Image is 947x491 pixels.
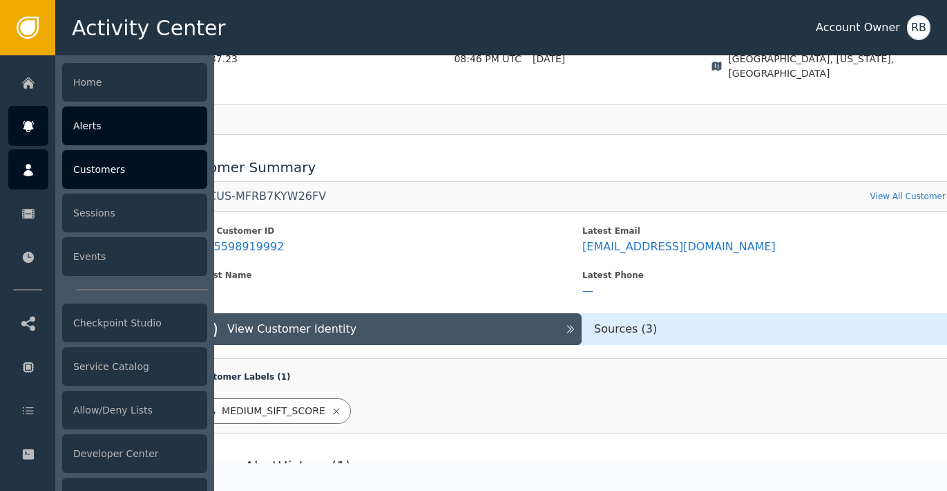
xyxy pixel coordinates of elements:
a: Customers [8,149,207,189]
div: [EMAIL_ADDRESS][DOMAIN_NAME] [582,240,776,254]
div: View Customer Identity [227,321,356,337]
a: Home [8,62,207,102]
span: [DATE] [533,52,565,66]
div: Events [62,237,207,276]
div: MEDIUM_SIFT_SCORE [222,404,325,418]
a: Sessions [8,193,207,233]
div: — [582,284,593,298]
div: Latest Name [193,269,582,281]
div: Service Catalog [62,347,207,386]
div: Customers [62,150,207,189]
button: RB [907,15,930,40]
div: CUS-MFRB7KYW26FV [209,189,326,203]
span: 08:46 PM UTC [454,52,522,66]
div: Sessions [62,194,207,232]
span: Customer Labels ( 1 ) [196,372,290,382]
div: Alerts [62,106,207,145]
div: Your Customer ID [193,225,582,237]
a: Allow/Deny Lists [8,390,207,430]
div: Allow/Deny Lists [62,391,207,429]
a: Service Catalog [8,346,207,387]
span: Activity Center [72,12,226,44]
div: Account Owner [816,19,900,36]
span: $537.23 [198,52,454,66]
div: 9535598919992 [193,240,284,254]
a: Checkpoint Studio [8,303,207,343]
div: Home [62,63,207,102]
button: View Customer Identity [193,313,582,345]
a: Alerts [8,106,207,146]
div: Developer Center [62,434,207,473]
div: Checkpoint Studio [62,304,207,342]
a: Developer Center [8,434,207,474]
a: Events [8,237,207,277]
